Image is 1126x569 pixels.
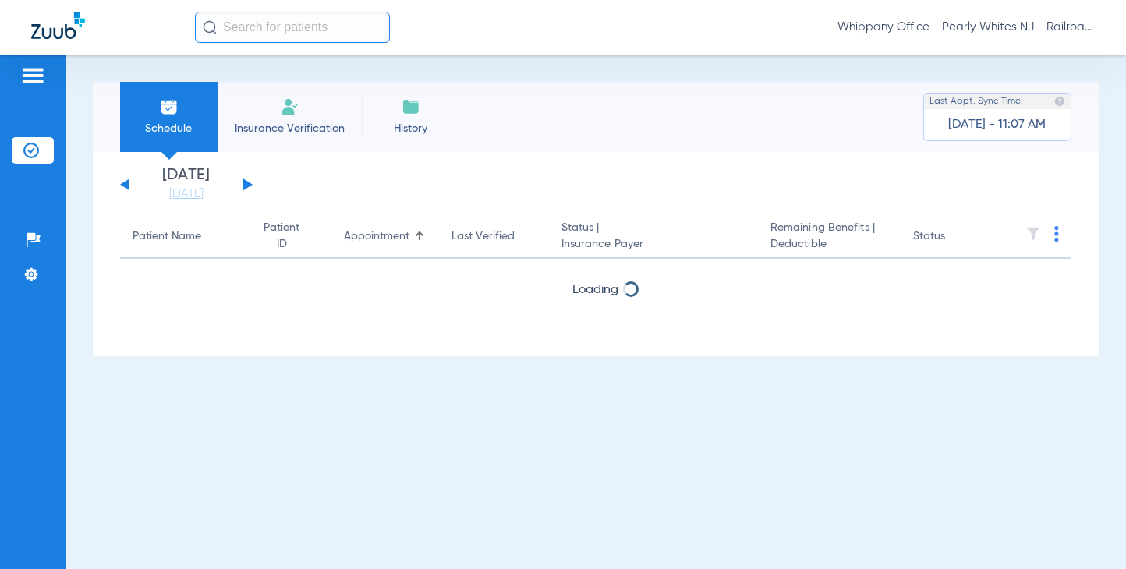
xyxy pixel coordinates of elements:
a: [DATE] [140,186,233,202]
img: filter.svg [1025,226,1041,242]
img: Zuub Logo [31,12,85,39]
div: Last Verified [451,228,536,245]
span: History [374,121,448,136]
span: Insurance Verification [229,121,350,136]
img: Schedule [160,97,179,116]
div: Patient Name [133,228,201,245]
div: Patient ID [258,220,320,253]
th: Status | [549,215,758,259]
span: Insurance Payer [561,236,745,253]
iframe: Chat Widget [1048,494,1126,569]
div: Patient ID [258,220,306,253]
img: Manual Insurance Verification [281,97,299,116]
img: History [402,97,420,116]
div: Patient Name [133,228,233,245]
span: Schedule [132,121,206,136]
img: last sync help info [1054,96,1065,107]
th: Status [901,215,1006,259]
li: [DATE] [140,168,233,202]
img: group-dot-blue.svg [1054,226,1059,242]
img: Search Icon [203,20,217,34]
span: [DATE] - 11:07 AM [949,117,1046,133]
img: hamburger-icon [20,66,45,85]
span: Whippany Office - Pearly Whites NJ - Railroad Plaza Dental Associates Spec LLC - [GEOGRAPHIC_DATA... [837,19,1095,35]
div: Last Verified [451,228,515,245]
div: Appointment [345,228,427,245]
span: Deductible [770,236,888,253]
th: Remaining Benefits | [758,215,901,259]
span: Loading [573,284,619,296]
input: Search for patients [195,12,390,43]
span: Last Appt. Sync Time: [929,94,1023,109]
div: Appointment [345,228,410,245]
